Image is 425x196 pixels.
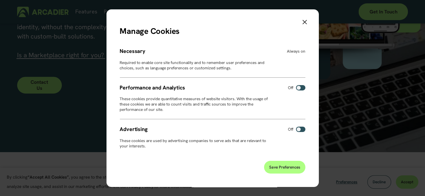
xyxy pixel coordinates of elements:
[287,49,305,54] p: Always on
[288,127,293,132] p: Off
[264,161,305,174] button: Save Preferences
[120,138,266,149] span: These cookies are used by advertising companies to serve ads that are relevant to your interests.
[120,25,179,36] span: Manage Cookies
[120,60,264,70] span: Required to enable core site functionality and to remember user preferences and choices, such as ...
[269,165,300,170] span: Save Preferences
[120,84,185,91] span: Performance and Analytics
[120,96,268,112] span: These cookies provide quantitative measures of website visitors. With the usage of these cookies ...
[391,164,425,196] iframe: Chat Widget
[288,85,293,90] p: Off
[297,16,312,29] button: Close
[120,126,147,133] span: Advertising
[120,48,145,55] span: Necessary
